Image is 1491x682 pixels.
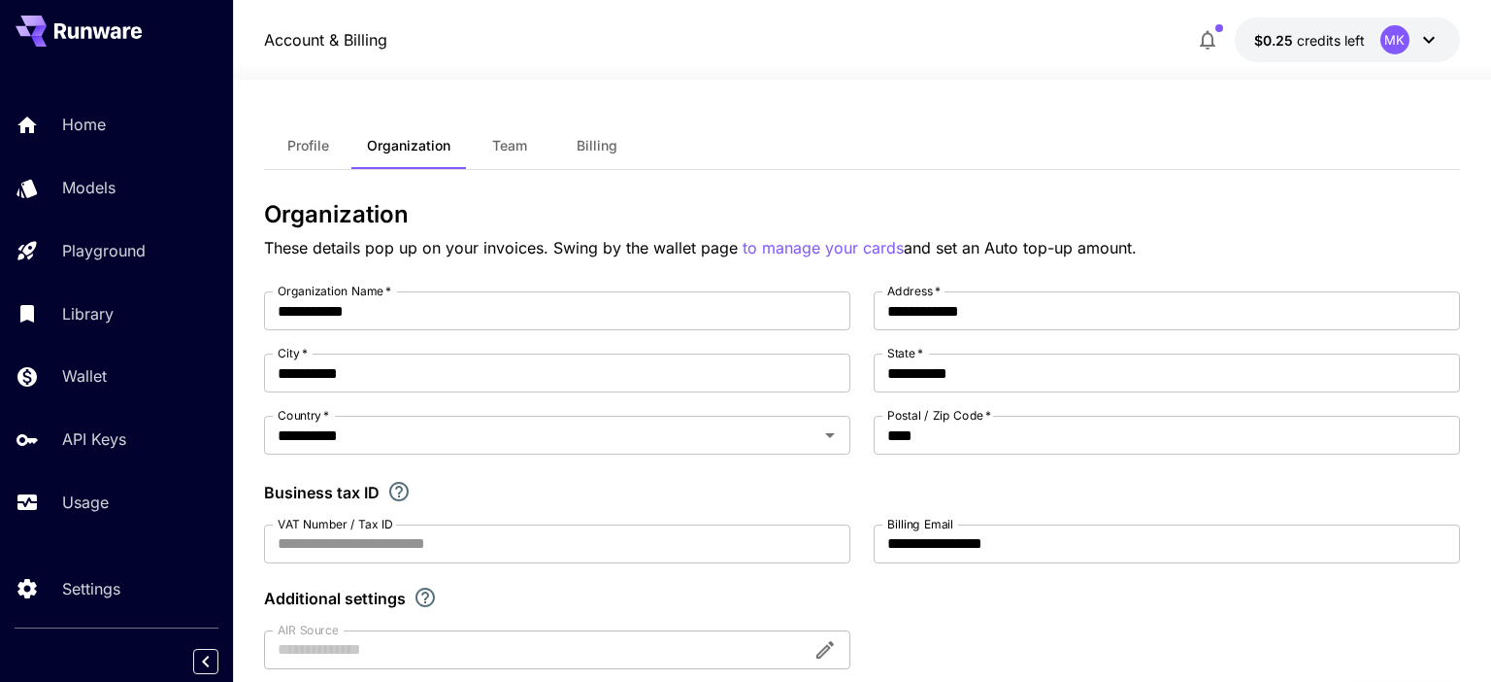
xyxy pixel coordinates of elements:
[492,137,527,154] span: Team
[62,364,107,388] p: Wallet
[367,137,450,154] span: Organization
[1254,32,1297,49] span: $0.25
[62,176,116,199] p: Models
[278,407,329,424] label: Country
[62,239,146,262] p: Playground
[577,137,617,154] span: Billing
[887,345,923,361] label: State
[278,622,338,638] label: AIR Source
[62,302,114,325] p: Library
[287,137,329,154] span: Profile
[887,283,941,299] label: Address
[264,201,1459,228] h3: Organization
[208,644,233,679] div: Collapse sidebar
[278,516,393,532] label: VAT Number / Tax ID
[62,113,106,136] p: Home
[264,28,387,51] a: Account & Billing
[1254,30,1365,51] div: $0.24642
[62,491,109,514] p: Usage
[1235,17,1460,62] button: $0.24642MK
[62,427,126,451] p: API Keys
[387,480,411,503] svg: If you are a business tax registrant, please enter your business tax ID here.
[264,481,380,504] p: Business tax ID
[193,649,218,674] button: Collapse sidebar
[264,28,387,51] nav: breadcrumb
[887,407,991,424] label: Postal / Zip Code
[278,345,308,361] label: City
[264,238,743,257] span: These details pop up on your invoices. Swing by the wallet page
[743,236,904,260] button: to manage your cards
[414,586,437,609] svg: Explore additional customization settings
[278,283,391,299] label: Organization Name
[816,422,844,449] button: Open
[62,577,120,600] p: Settings
[264,587,406,610] p: Additional settings
[1297,32,1365,49] span: credits left
[887,516,953,532] label: Billing Email
[1380,25,1409,54] div: MK
[904,238,1137,257] span: and set an Auto top-up amount.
